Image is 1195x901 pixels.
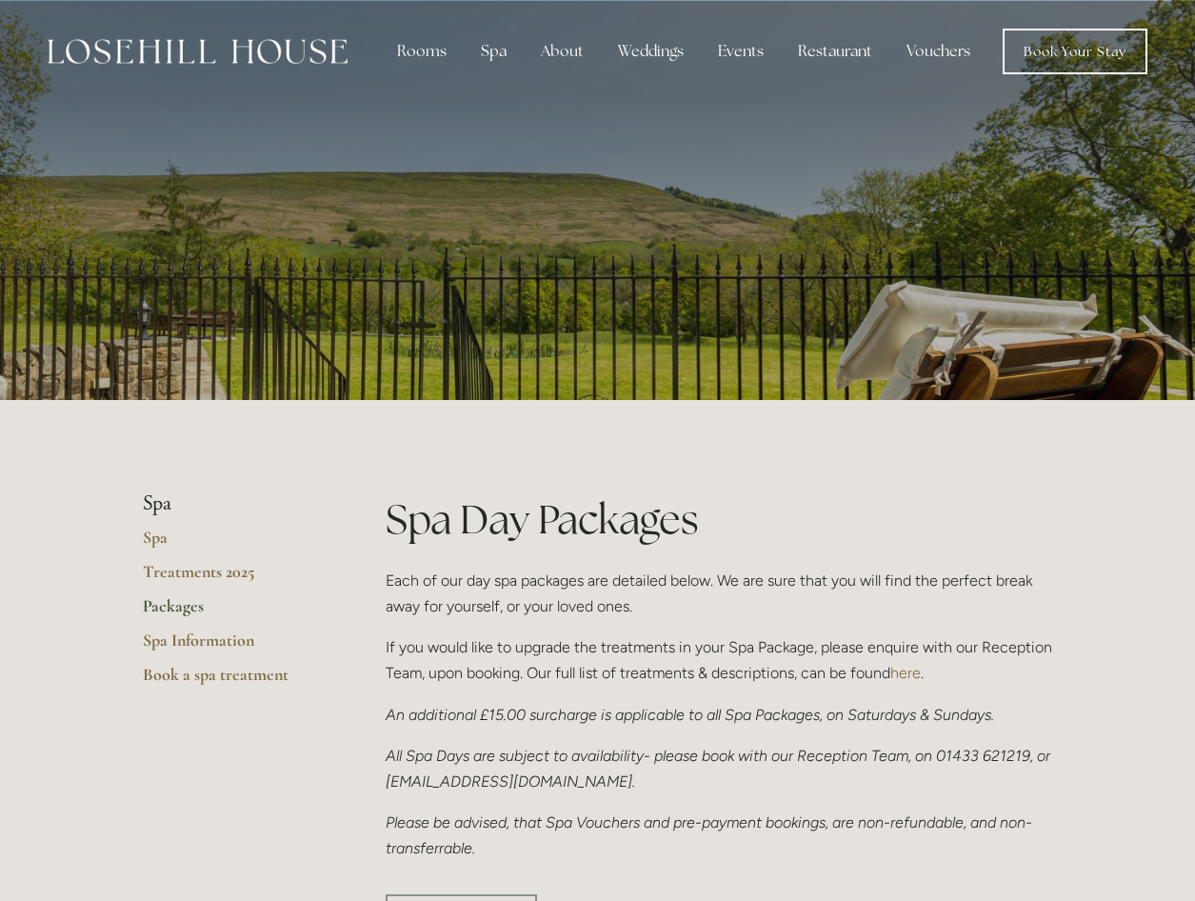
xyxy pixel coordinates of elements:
[603,32,699,70] div: Weddings
[143,630,325,664] a: Spa Information
[382,32,462,70] div: Rooms
[386,634,1053,686] p: If you would like to upgrade the treatments in your Spa Package, please enquire with our Receptio...
[466,32,522,70] div: Spa
[386,813,1032,857] em: Please be advised, that Spa Vouchers and pre-payment bookings, are non-refundable, and non-transf...
[386,747,1054,791] em: All Spa Days are subject to availability- please book with our Reception Team, on 01433 621219, o...
[526,32,599,70] div: About
[703,32,779,70] div: Events
[48,39,348,64] img: Losehill House
[143,561,325,595] a: Treatments 2025
[143,595,325,630] a: Packages
[783,32,887,70] div: Restaurant
[891,32,986,70] a: Vouchers
[890,664,921,682] a: here
[386,568,1053,619] p: Each of our day spa packages are detailed below. We are sure that you will find the perfect break...
[143,527,325,561] a: Spa
[386,706,994,724] em: An additional £15.00 surcharge is applicable to all Spa Packages, on Saturdays & Sundays.
[386,491,1053,548] h1: Spa Day Packages
[143,664,325,698] a: Book a spa treatment
[143,491,325,516] li: Spa
[1003,29,1147,74] a: Book Your Stay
